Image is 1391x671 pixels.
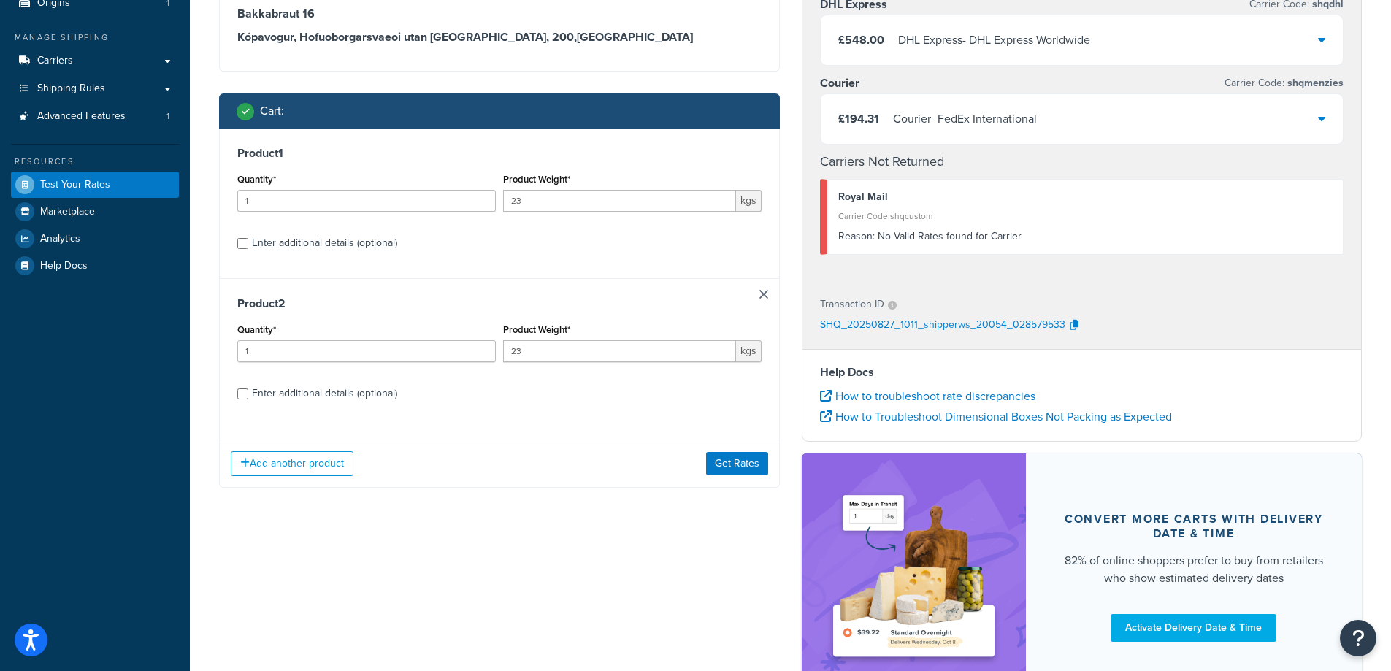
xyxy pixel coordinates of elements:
[1061,512,1327,541] div: Convert more carts with delivery date & time
[838,229,875,244] span: Reason:
[1340,620,1376,656] button: Open Resource Center
[37,110,126,123] span: Advanced Features
[893,109,1037,129] div: Courier - FedEx International
[237,30,762,45] h3: Kópavogur, Hofuoborgarsvaeoi utan [GEOGRAPHIC_DATA], 200 , [GEOGRAPHIC_DATA]
[11,172,179,198] a: Test Your Rates
[237,296,762,311] h3: Product 2
[40,179,110,191] span: Test Your Rates
[237,238,248,249] input: Enter additional details (optional)
[503,174,570,185] label: Product Weight*
[11,75,179,102] a: Shipping Rules
[252,233,397,253] div: Enter additional details (optional)
[40,206,95,218] span: Marketplace
[11,103,179,130] a: Advanced Features1
[237,340,496,362] input: 0.0
[40,233,80,245] span: Analytics
[260,104,284,118] h2: Cart :
[736,190,762,212] span: kgs
[820,364,1344,381] h4: Help Docs
[11,103,179,130] li: Advanced Features
[166,110,169,123] span: 1
[503,324,570,335] label: Product Weight*
[1225,73,1344,93] p: Carrier Code:
[820,388,1035,404] a: How to troubleshoot rate discrepancies
[1284,75,1344,91] span: shqmenzies
[231,451,353,476] button: Add another product
[237,388,248,399] input: Enter additional details (optional)
[706,452,768,475] button: Get Rates
[736,340,762,362] span: kgs
[838,31,884,48] span: £548.00
[237,7,762,21] h3: Bakkabraut 16
[838,226,1333,247] div: No Valid Rates found for Carrier
[503,190,736,212] input: 0.00
[11,253,179,279] a: Help Docs
[11,226,179,252] a: Analytics
[237,190,496,212] input: 0.0
[820,152,1344,172] h4: Carriers Not Returned
[838,187,1333,207] div: Royal Mail
[838,110,879,127] span: £194.31
[11,47,179,74] a: Carriers
[237,324,276,335] label: Quantity*
[820,315,1065,337] p: SHQ_20250827_1011_shipperws_20054_028579533
[37,83,105,95] span: Shipping Rules
[1111,614,1276,642] a: Activate Delivery Date & Time
[1061,552,1327,587] div: 82% of online shoppers prefer to buy from retailers who show estimated delivery dates
[898,30,1090,50] div: DHL Express - DHL Express Worldwide
[11,31,179,44] div: Manage Shipping
[11,199,179,225] a: Marketplace
[759,290,768,299] a: Remove Item
[237,146,762,161] h3: Product 1
[40,260,88,272] span: Help Docs
[820,76,859,91] h3: Courier
[11,156,179,168] div: Resources
[252,383,397,404] div: Enter additional details (optional)
[503,340,736,362] input: 0.00
[37,55,73,67] span: Carriers
[237,174,276,185] label: Quantity*
[838,206,1333,226] div: Carrier Code: shqcustom
[820,408,1172,425] a: How to Troubleshoot Dimensional Boxes Not Packing as Expected
[820,294,884,315] p: Transaction ID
